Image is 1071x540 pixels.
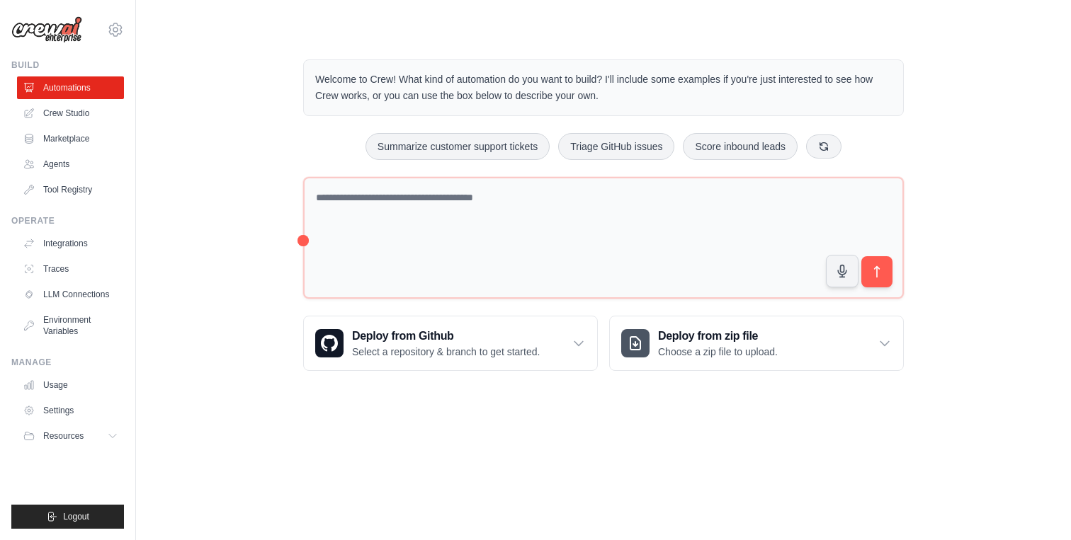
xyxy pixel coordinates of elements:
[683,133,798,160] button: Score inbound leads
[11,357,124,368] div: Manage
[17,283,124,306] a: LLM Connections
[658,345,778,359] p: Choose a zip file to upload.
[17,76,124,99] a: Automations
[11,59,124,71] div: Build
[43,430,84,442] span: Resources
[17,127,124,150] a: Marketplace
[11,215,124,226] div: Operate
[17,153,124,176] a: Agents
[352,328,540,345] h3: Deploy from Github
[17,309,124,343] a: Environment Variables
[558,133,674,160] button: Triage GitHub issues
[352,345,540,359] p: Select a repository & branch to get started.
[658,328,778,345] h3: Deploy from zip file
[365,133,550,160] button: Summarize customer support tickets
[11,16,82,43] img: Logo
[11,505,124,529] button: Logout
[17,232,124,255] a: Integrations
[17,399,124,422] a: Settings
[17,374,124,396] a: Usage
[17,102,124,125] a: Crew Studio
[315,71,892,104] p: Welcome to Crew! What kind of automation do you want to build? I'll include some examples if you'...
[17,178,124,201] a: Tool Registry
[17,425,124,447] button: Resources
[17,258,124,280] a: Traces
[63,511,89,522] span: Logout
